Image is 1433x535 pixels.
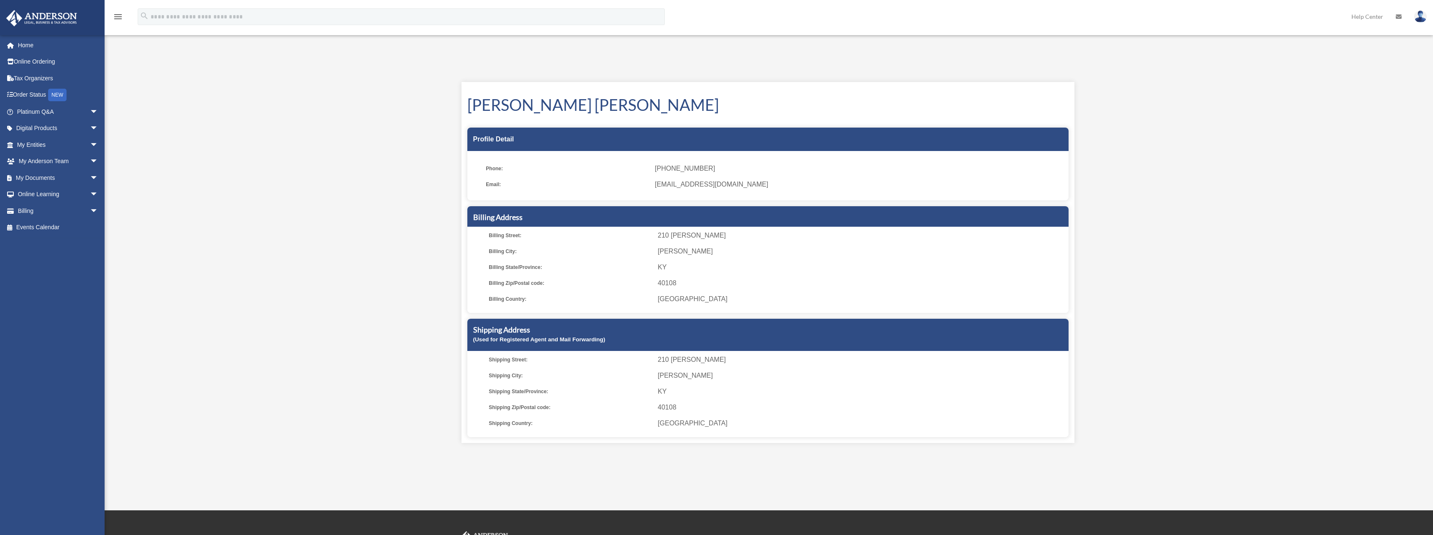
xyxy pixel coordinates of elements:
[6,120,111,137] a: Digital Productsarrow_drop_down
[658,277,1065,289] span: 40108
[489,402,652,413] span: Shipping Zip/Postal code:
[6,169,111,186] a: My Documentsarrow_drop_down
[658,354,1065,366] span: 210 [PERSON_NAME]
[6,103,111,120] a: Platinum Q&Aarrow_drop_down
[90,153,107,170] span: arrow_drop_down
[489,386,652,397] span: Shipping State/Province:
[90,136,107,154] span: arrow_drop_down
[6,186,111,203] a: Online Learningarrow_drop_down
[6,219,111,236] a: Events Calendar
[658,386,1065,397] span: KY
[489,370,652,381] span: Shipping City:
[48,89,67,101] div: NEW
[4,10,79,26] img: Anderson Advisors Platinum Portal
[90,186,107,203] span: arrow_drop_down
[658,230,1065,241] span: 210 [PERSON_NAME]
[90,202,107,220] span: arrow_drop_down
[6,87,111,104] a: Order StatusNEW
[467,128,1069,151] div: Profile Detail
[489,277,652,289] span: Billing Zip/Postal code:
[1414,10,1427,23] img: User Pic
[489,293,652,305] span: Billing Country:
[6,153,111,170] a: My Anderson Teamarrow_drop_down
[6,202,111,219] a: Billingarrow_drop_down
[90,120,107,137] span: arrow_drop_down
[489,230,652,241] span: Billing Street:
[6,136,111,153] a: My Entitiesarrow_drop_down
[113,15,123,22] a: menu
[486,163,649,174] span: Phone:
[655,163,1062,174] span: [PHONE_NUMBER]
[658,370,1065,381] span: [PERSON_NAME]
[6,54,111,70] a: Online Ordering
[658,417,1065,429] span: [GEOGRAPHIC_DATA]
[6,37,111,54] a: Home
[473,336,605,343] small: (Used for Registered Agent and Mail Forwarding)
[658,293,1065,305] span: [GEOGRAPHIC_DATA]
[489,417,652,429] span: Shipping Country:
[113,12,123,22] i: menu
[467,94,1069,116] h1: [PERSON_NAME] [PERSON_NAME]
[658,246,1065,257] span: [PERSON_NAME]
[489,354,652,366] span: Shipping Street:
[489,261,652,273] span: Billing State/Province:
[6,70,111,87] a: Tax Organizers
[90,103,107,120] span: arrow_drop_down
[486,179,649,190] span: Email:
[655,179,1062,190] span: [EMAIL_ADDRESS][DOMAIN_NAME]
[473,212,1063,223] h5: Billing Address
[140,11,149,20] i: search
[90,169,107,187] span: arrow_drop_down
[489,246,652,257] span: Billing City:
[658,261,1065,273] span: KY
[658,402,1065,413] span: 40108
[473,325,1063,335] h5: Shipping Address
